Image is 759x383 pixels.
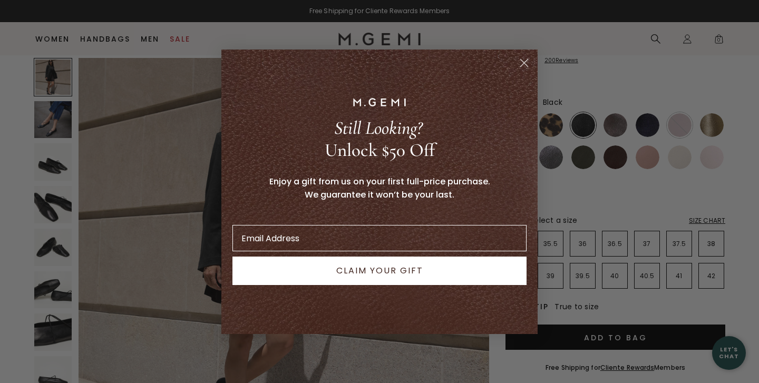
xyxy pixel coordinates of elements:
img: M.GEMI [353,98,406,106]
span: Unlock $50 Off [325,139,435,161]
input: Email Address [232,225,527,251]
span: Still Looking? [334,117,422,139]
button: CLAIM YOUR GIFT [232,257,527,285]
button: Close dialog [515,54,533,72]
span: Enjoy a gift from us on your first full-price purchase. We guarantee it won’t be your last. [269,175,490,201]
